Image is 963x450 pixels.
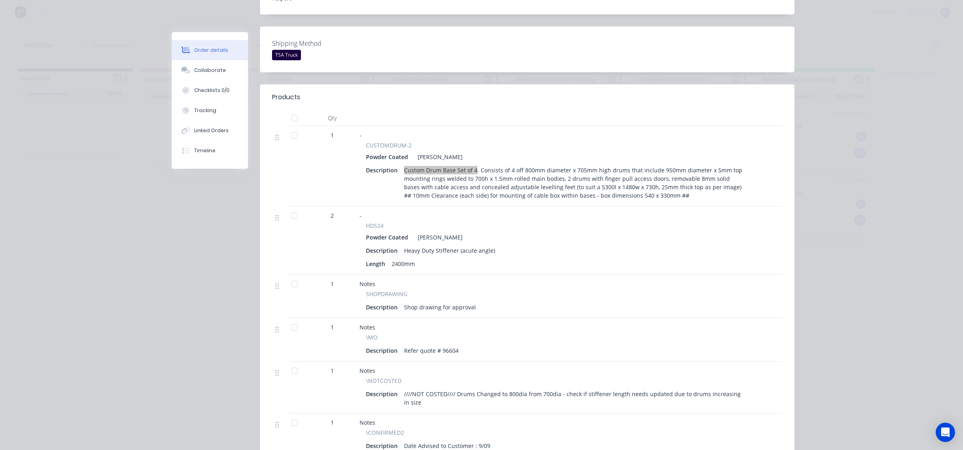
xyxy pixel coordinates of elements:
div: Description [366,301,401,313]
span: Notes [360,419,375,426]
span: HDS24 [366,221,384,230]
div: Custom Drum Base Set of 4. Consists of 4 off 800mm diameter x 705mm high drums that include 950mm... [401,164,748,201]
button: Tracking [172,100,248,121]
span: CUSTOMDRUM-2 [366,141,412,149]
span: SHOPDRAWING [366,290,407,298]
div: [PERSON_NAME] [414,231,463,243]
div: Shop drawing for approval [401,301,479,313]
div: TSA Truck [272,50,301,60]
span: 1 [331,418,334,427]
div: Powder Coated [366,231,411,243]
span: Notes [360,280,375,288]
button: Linked Orders [172,121,248,141]
span: \CONFIRMED2 [366,428,404,437]
div: Heavy Duty Stiffener (acute angle) [401,245,498,256]
span: Notes [360,323,375,331]
span: \MO [366,333,378,342]
div: Products [272,92,300,102]
button: Order details [172,40,248,60]
button: Timeline [172,141,248,161]
div: Order details [194,47,228,54]
span: 1 [331,131,334,139]
span: 1 [331,280,334,288]
label: Shipping Method [272,39,372,48]
div: Collaborate [194,67,226,74]
span: - [360,212,362,219]
button: Checklists 0/0 [172,80,248,100]
div: Timeline [194,147,215,154]
div: Description [366,245,401,256]
div: Tracking [194,107,216,114]
span: Notes [360,367,375,374]
div: Linked Orders [194,127,229,134]
div: Refer quote # 96604 [401,345,462,356]
span: 2 [331,211,334,220]
div: 2400mm [388,258,418,270]
button: Collaborate [172,60,248,80]
div: Description [366,345,401,356]
div: Description [366,164,401,176]
span: - [360,131,362,139]
div: Open Intercom Messenger [936,423,955,442]
span: 1 [331,366,334,375]
div: Qty [308,110,356,126]
div: Description [366,388,401,400]
span: 1 [331,323,334,331]
span: \NOTCOSTED [366,376,402,385]
div: ////NOT COSTED//// Drums Changed to 800dia from 700dia - check if stiffener length needs updated ... [401,388,748,408]
div: Checklists 0/0 [194,87,230,94]
div: Powder Coated [366,151,411,163]
div: [PERSON_NAME] [414,151,463,163]
div: Length [366,258,388,270]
